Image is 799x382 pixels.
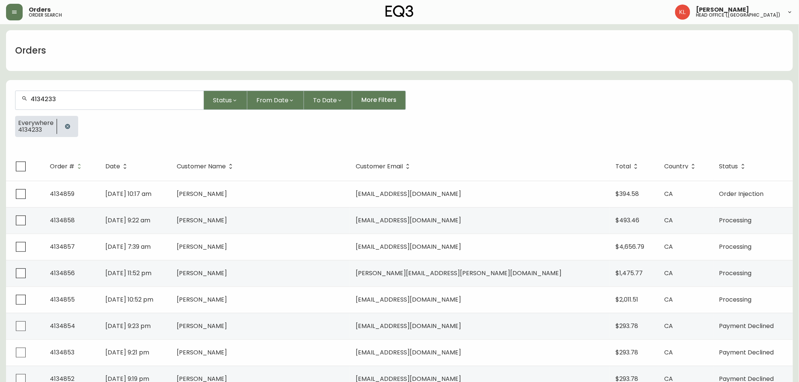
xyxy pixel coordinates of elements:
span: Processing [719,269,752,277]
span: Order # [50,163,84,170]
span: From Date [256,95,288,105]
span: $293.78 [615,322,638,330]
span: Processing [719,295,752,304]
span: Payment Declined [719,348,774,357]
span: $4,656.79 [615,242,644,251]
span: Customer Name [177,164,226,169]
span: Order # [50,164,74,169]
img: logo [386,5,413,17]
span: Processing [719,242,752,251]
span: [PERSON_NAME] [177,322,227,330]
span: [PERSON_NAME][EMAIL_ADDRESS][PERSON_NAME][DOMAIN_NAME] [356,269,561,277]
span: CA [664,348,673,357]
span: [DATE] 11:52 pm [105,269,151,277]
h5: order search [29,13,62,17]
span: 4134858 [50,216,75,225]
img: 2c0c8aa7421344cf0398c7f872b772b5 [675,5,690,20]
button: Status [204,91,247,110]
span: Status [213,95,232,105]
span: [PERSON_NAME] [177,189,227,198]
span: 4134853 [50,348,74,357]
span: Customer Email [356,164,403,169]
span: Date [105,164,120,169]
span: Customer Name [177,163,236,170]
span: 4134856 [50,269,75,277]
span: [DATE] 10:52 pm [105,295,153,304]
span: [EMAIL_ADDRESS][DOMAIN_NAME] [356,348,461,357]
button: To Date [304,91,352,110]
span: $1,475.77 [615,269,643,277]
span: 4134233 [18,126,54,133]
span: Processing [719,216,752,225]
span: CA [664,216,673,225]
span: Country [664,163,698,170]
span: [PERSON_NAME] [177,242,227,251]
span: CA [664,189,673,198]
span: [PERSON_NAME] [177,348,227,357]
span: 4134857 [50,242,75,251]
span: [DATE] 9:23 pm [105,322,151,330]
span: Total [615,163,641,170]
button: More Filters [352,91,406,110]
span: Orders [29,7,51,13]
span: [EMAIL_ADDRESS][DOMAIN_NAME] [356,322,461,330]
span: [EMAIL_ADDRESS][DOMAIN_NAME] [356,295,461,304]
span: [PERSON_NAME] [696,7,750,13]
span: [PERSON_NAME] [177,295,227,304]
span: [PERSON_NAME] [177,216,227,225]
span: CA [664,269,673,277]
span: [DATE] 7:39 am [105,242,151,251]
span: Order Injection [719,189,764,198]
span: [DATE] 10:17 am [105,189,151,198]
span: [DATE] 9:22 am [105,216,150,225]
span: CA [664,322,673,330]
button: From Date [247,91,304,110]
span: [EMAIL_ADDRESS][DOMAIN_NAME] [356,189,461,198]
h1: Orders [15,44,46,57]
span: Customer Email [356,163,413,170]
span: Country [664,164,688,169]
span: Status [719,164,738,169]
span: CA [664,242,673,251]
span: [DATE] 9:21 pm [105,348,149,357]
span: $394.58 [615,189,639,198]
span: 4134854 [50,322,75,330]
span: [EMAIL_ADDRESS][DOMAIN_NAME] [356,242,461,251]
span: [EMAIL_ADDRESS][DOMAIN_NAME] [356,216,461,225]
span: Date [105,163,130,170]
span: Payment Declined [719,322,774,330]
span: Status [719,163,748,170]
h5: head office ([GEOGRAPHIC_DATA]) [696,13,781,17]
span: To Date [313,95,337,105]
span: 4134859 [50,189,74,198]
span: $293.78 [615,348,638,357]
input: Search [31,95,197,103]
span: $2,011.51 [615,295,638,304]
span: [PERSON_NAME] [177,269,227,277]
span: More Filters [361,96,396,104]
span: Everywhere [18,120,54,126]
span: 4134855 [50,295,75,304]
span: $493.46 [615,216,639,225]
span: Total [615,164,631,169]
span: CA [664,295,673,304]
